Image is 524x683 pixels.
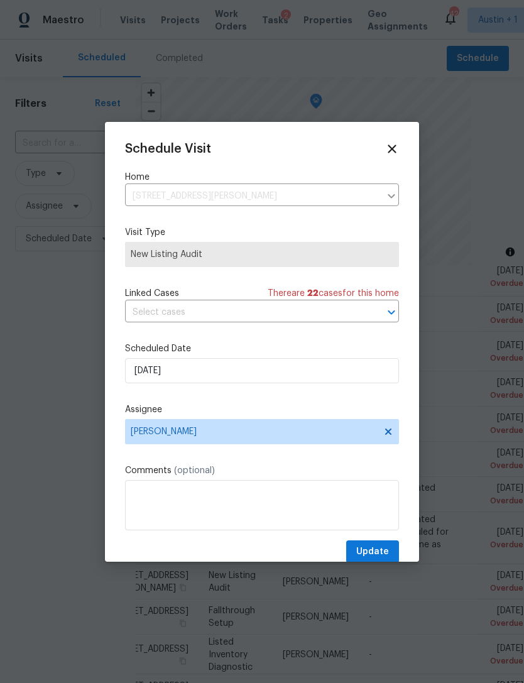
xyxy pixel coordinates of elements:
label: Scheduled Date [125,342,399,355]
label: Visit Type [125,226,399,239]
button: Update [346,540,399,564]
span: New Listing Audit [131,248,393,261]
span: Linked Cases [125,287,179,300]
span: Update [356,544,389,560]
input: Enter in an address [125,187,380,206]
label: Comments [125,464,399,477]
button: Open [383,303,400,321]
span: There are case s for this home [268,287,399,300]
span: (optional) [174,466,215,475]
label: Assignee [125,403,399,416]
span: Schedule Visit [125,143,211,155]
input: Select cases [125,303,364,322]
span: 22 [307,289,319,298]
span: Close [385,142,399,156]
input: M/D/YYYY [125,358,399,383]
span: [PERSON_NAME] [131,427,377,437]
label: Home [125,171,399,183]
